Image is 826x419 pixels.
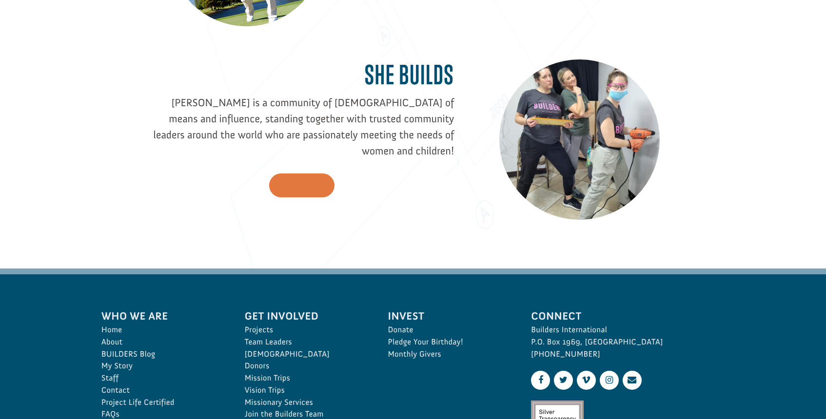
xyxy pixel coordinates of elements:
[245,348,367,361] a: [DEMOGRAPHIC_DATA]
[101,372,223,384] a: Staff
[388,324,510,336] a: Donate
[26,39,86,46] span: , [GEOGRAPHIC_DATA]
[388,336,510,348] a: Pledge Your Birthday!
[245,372,367,384] a: Mission Trips
[101,336,223,348] a: About
[18,10,134,29] div: [PERSON_NAME] donated $100
[245,308,367,324] span: Get Involved
[577,371,596,390] a: Vimeo
[154,96,454,157] span: [PERSON_NAME] is a community of [DEMOGRAPHIC_DATA] of means and influence, standing together with...
[531,371,550,390] a: Facebook
[18,30,134,37] div: to
[101,324,223,336] a: Home
[150,59,454,95] h2: She Builds
[531,308,725,324] span: Connect
[245,336,367,348] a: Team Leaders
[101,360,223,372] a: My Story
[23,30,80,37] strong: Project Shovel Ready
[245,360,367,372] a: Donors
[388,308,510,324] span: Invest
[245,384,367,397] a: Vision Trips
[269,173,334,197] a: SheBUILDS
[245,324,367,336] a: Projects
[499,59,660,220] img: 20230609_083026_1075C9
[388,348,510,361] a: Monthly Givers
[245,397,367,409] a: Missionary Services
[18,20,25,28] img: emoji partyPopper
[531,324,725,360] p: Builders International P.O. Box 1969, [GEOGRAPHIC_DATA] [PHONE_NUMBER]
[623,371,642,390] a: Contact Us
[101,397,223,409] a: Project Life Certified
[101,384,223,397] a: Contact
[101,308,223,324] span: Who We Are
[554,371,573,390] a: Twitter
[600,371,619,390] a: Instagram
[138,19,181,37] button: Donate
[18,39,24,46] img: US.png
[101,348,223,361] a: BUILDERS Blog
